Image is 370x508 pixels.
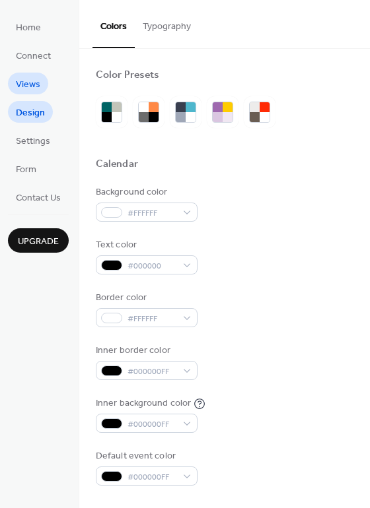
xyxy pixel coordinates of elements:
span: Form [16,163,36,177]
span: #FFFFFF [128,206,176,220]
div: Default event color [96,449,195,463]
div: Inner background color [96,397,191,410]
span: Home [16,21,41,35]
div: Text color [96,238,195,252]
div: Border color [96,291,195,305]
a: Connect [8,44,59,66]
span: Contact Us [16,191,61,205]
span: Views [16,78,40,92]
span: #000000FF [128,418,176,431]
span: Upgrade [18,235,59,249]
button: Upgrade [8,228,69,253]
a: Home [8,16,49,38]
span: Settings [16,135,50,148]
span: #FFFFFF [128,312,176,326]
span: Connect [16,49,51,63]
div: Calendar [96,158,138,172]
a: Contact Us [8,186,69,208]
a: Views [8,73,48,94]
span: #000000 [128,259,176,273]
a: Design [8,101,53,123]
a: Settings [8,129,58,151]
div: Color Presets [96,69,159,82]
span: Design [16,106,45,120]
div: Background color [96,185,195,199]
span: #000000FF [128,365,176,379]
span: #000000FF [128,470,176,484]
a: Form [8,158,44,179]
div: Inner border color [96,344,195,358]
